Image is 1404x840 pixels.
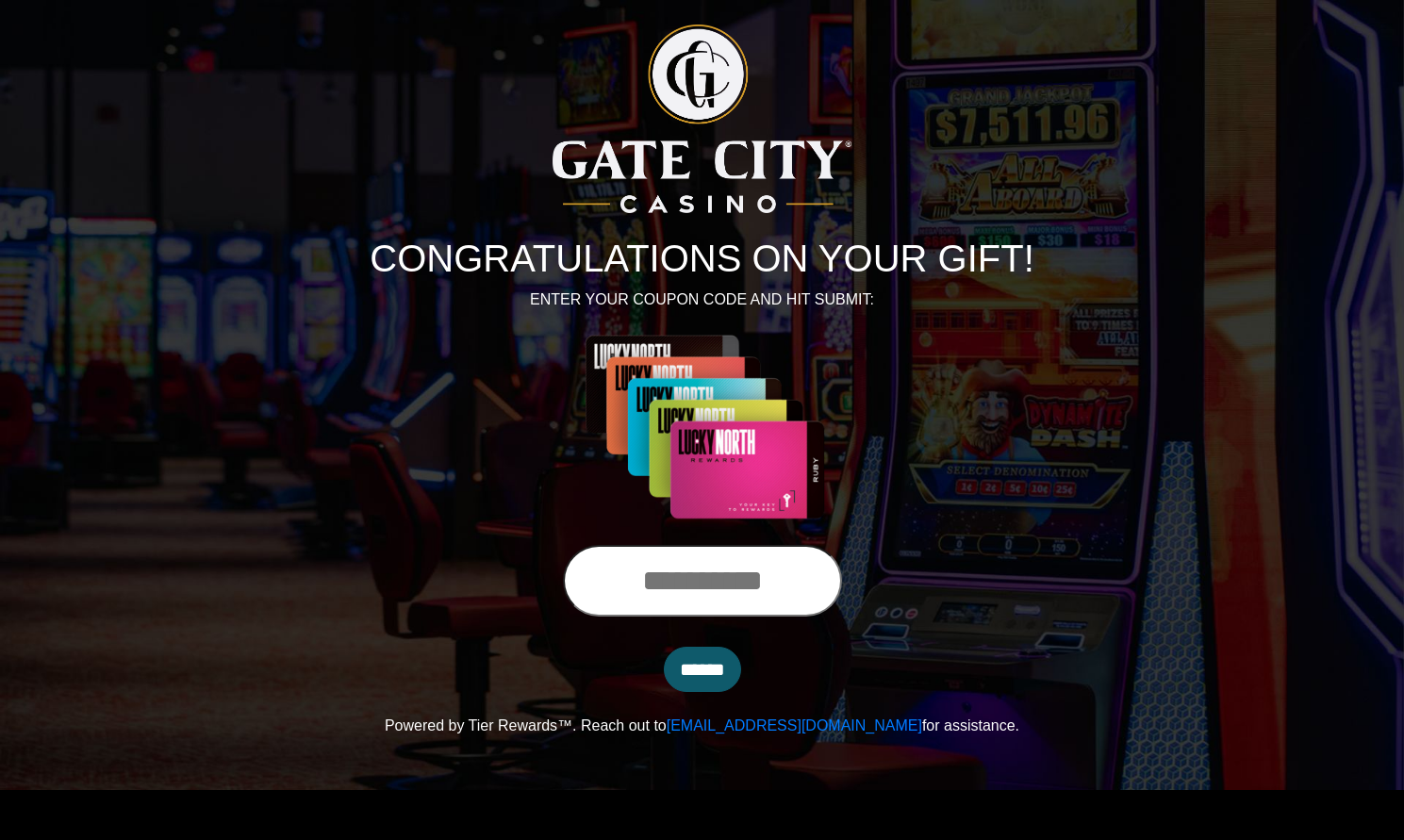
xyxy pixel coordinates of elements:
[179,288,1226,311] p: ENTER YOUR COUPON CODE AND HIT SUBMIT:
[667,717,922,733] a: [EMAIL_ADDRESS][DOMAIN_NAME]
[535,334,870,522] img: Center Image
[385,717,1019,733] span: Powered by Tier Rewards™. Reach out to for assistance.
[553,25,851,213] img: Logo
[179,236,1226,281] h1: CONGRATULATIONS ON YOUR GIFT!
